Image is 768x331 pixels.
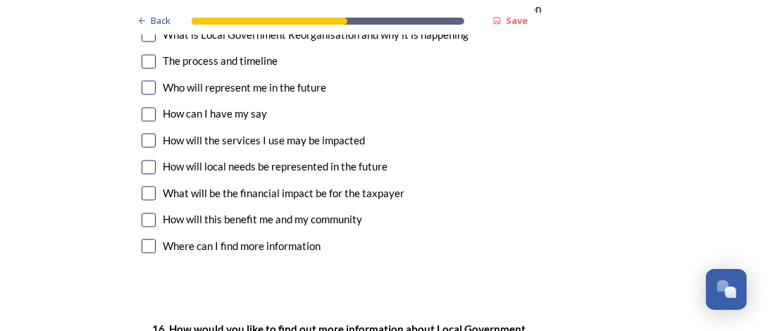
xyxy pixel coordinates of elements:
[163,80,326,96] div: Who will represent me in the future
[163,133,365,149] div: How will the services I use may be impacted
[163,186,404,202] div: What will be the financial impact be for the taxpayer
[163,27,469,44] div: What is Local Government Reorganisation and why it is happening
[163,212,362,228] div: How will this benefit me and my community
[706,269,747,310] button: Open Chat
[151,14,171,27] span: Back
[506,14,528,27] strong: Save
[163,106,267,123] div: How can I have my say
[163,239,321,255] div: Where can I find more information
[163,54,278,70] div: The process and timeline
[163,159,388,175] div: How will local needs be represented in the future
